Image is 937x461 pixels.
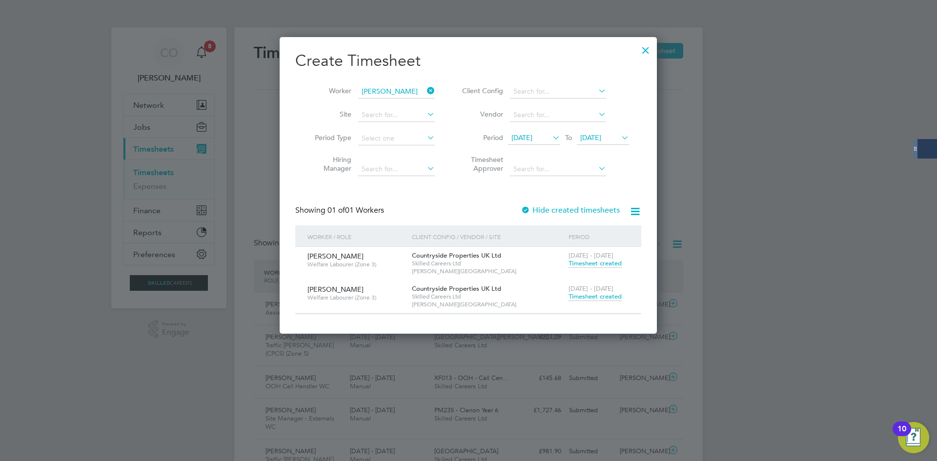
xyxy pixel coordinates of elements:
label: Period [459,133,503,142]
span: [DATE] [580,133,601,142]
label: Timesheet Approver [459,155,503,173]
span: [DATE] [511,133,532,142]
input: Search for... [510,162,606,176]
span: Skilled Careers Ltd [412,260,564,267]
span: Countryside Properties UK Ltd [412,251,501,260]
input: Search for... [510,85,606,99]
div: Showing [295,205,386,216]
div: Period [566,225,631,248]
span: Timesheet created [569,292,622,301]
label: Client Config [459,86,503,95]
span: 01 of [327,205,345,215]
span: [PERSON_NAME][GEOGRAPHIC_DATA] [412,301,564,308]
span: To [562,131,575,144]
input: Search for... [358,85,435,99]
span: [PERSON_NAME] [307,252,364,261]
div: Worker / Role [305,225,409,248]
span: Welfare Labourer (Zone 3) [307,294,405,301]
span: [DATE] - [DATE] [569,284,613,293]
span: [PERSON_NAME][GEOGRAPHIC_DATA] [412,267,564,275]
input: Search for... [358,108,435,122]
div: Client Config / Vendor / Site [409,225,566,248]
span: Welfare Labourer (Zone 3) [307,261,405,268]
input: Search for... [358,162,435,176]
span: [PERSON_NAME] [307,285,364,294]
input: Select one [358,132,435,145]
span: 01 Workers [327,205,384,215]
label: Site [307,110,351,119]
h2: Create Timesheet [295,51,641,71]
label: Vendor [459,110,503,119]
span: Skilled Careers Ltd [412,293,564,301]
label: Hiring Manager [307,155,351,173]
input: Search for... [510,108,606,122]
label: Period Type [307,133,351,142]
label: Hide created timesheets [521,205,620,215]
button: Open Resource Center, 10 new notifications [898,422,929,453]
span: [DATE] - [DATE] [569,251,613,260]
span: Timesheet created [569,259,622,268]
div: 10 [897,429,906,441]
span: Countryside Properties UK Ltd [412,284,501,293]
label: Worker [307,86,351,95]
